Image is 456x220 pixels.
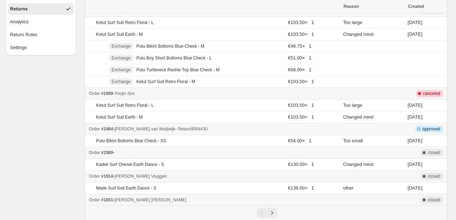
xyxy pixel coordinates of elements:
span: [PERSON_NAME] [PERSON_NAME] [114,197,186,202]
span: #1914 [101,174,113,179]
div: Returns [10,5,28,13]
div: - [89,149,339,156]
div: - [89,173,339,180]
span: Order [89,197,100,202]
time: Friday, September 5, 2025 at 7:55:10 PM [408,20,422,25]
span: Order [89,91,100,96]
span: [PERSON_NAME] Vluggen [114,174,167,179]
time: Wednesday, August 6, 2025 at 7:51:05 PM [408,185,422,191]
span: Yoojin Sim [114,91,134,96]
p: Putu Bikini Bottoms Blue Check - M [136,43,204,49]
span: Exchange [111,67,130,73]
td: other [341,182,405,194]
p: Ketut Surf Suit Earth - M [96,114,143,120]
span: #1999 [101,91,113,96]
td: Too large [341,17,405,29]
button: Settings [8,42,74,53]
td: Changed mind [341,159,405,171]
span: €130.00 × 1 [288,162,314,167]
span: €51.00 × 1 [288,55,311,61]
td: Changed mind [341,29,405,40]
span: Exchange [111,79,130,85]
p: Ketut Surf Suit Retro Floral - L [96,102,154,108]
span: €103.50 × 1 [288,20,314,25]
p: Made Surf Suit Earth Dance - S [96,185,156,191]
button: Next [267,208,277,218]
span: €103.50 × 1 [288,79,314,84]
span: Exchange [111,55,130,61]
span: closed [428,150,440,156]
div: - [89,90,339,97]
span: €103.50 × 1 [288,102,314,108]
button: Returns [8,3,74,15]
span: #1984 [101,126,113,131]
p: Putu Bikini Bottoms Blue Check - XS [96,138,166,144]
button: Analytics [8,16,74,28]
td: Too large [341,100,405,111]
span: approved [422,126,440,132]
nav: Pagination [85,205,447,220]
time: Friday, September 5, 2025 at 7:49:29 PM [408,102,422,108]
span: Reason [343,4,359,9]
span: Exchange [111,43,130,49]
td: Changed mind [341,111,405,123]
div: - [89,125,339,133]
p: Ketut Surf Suit Retro Floral - L [96,20,154,25]
p: Ketut Surf Suit Earth - M [96,32,143,37]
div: Return Rules [10,31,37,38]
span: €103.50 × 1 [288,114,314,120]
span: #1989 [101,150,113,155]
button: Return Rules [8,29,74,40]
span: €46.75 × 1 [288,43,311,49]
div: Settings [10,44,27,51]
span: closed [428,197,440,203]
div: - [89,196,339,204]
time: Friday, August 29, 2025 at 8:02:38 PM [408,162,422,167]
span: [PERSON_NAME] van Muijlwijk [114,126,175,131]
span: Order [89,150,100,155]
span: €68.00 × 1 [288,67,311,72]
span: closed [428,173,440,179]
time: Friday, September 5, 2025 at 7:49:29 PM [408,114,422,120]
span: - Return 9564430 [175,126,208,131]
span: €136.00 × 1 [288,185,314,191]
span: #1851 [101,197,113,202]
p: Putu Turtleneck Rashie Top Blue Check - M [136,67,219,73]
span: Order [89,174,100,179]
div: Analytics [10,18,29,25]
span: canceled [423,91,440,96]
p: Ketut Surf Suit Retro Floral - M [136,79,195,85]
time: Wednesday, September 3, 2025 at 5:47:20 PM [408,138,422,143]
span: Created [408,4,424,9]
p: Putu Boy Short Bottoms Blue Check - L [136,55,212,61]
span: Order [89,126,100,131]
td: Too small [341,135,405,147]
time: Friday, September 5, 2025 at 7:55:10 PM [408,32,422,37]
p: Kadek Surf Onesie Earth Dance - S [96,162,164,167]
span: €103.50 × 1 [288,32,314,37]
span: €54.00 × 1 [288,138,311,143]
